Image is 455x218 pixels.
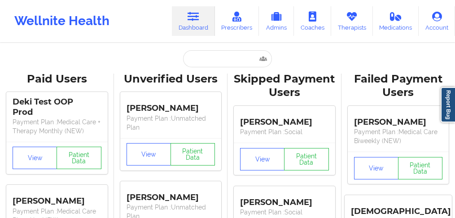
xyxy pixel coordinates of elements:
[240,110,329,127] div: [PERSON_NAME]
[240,148,284,170] button: View
[120,72,222,86] div: Unverified Users
[240,191,329,208] div: [PERSON_NAME]
[398,157,442,179] button: Patient Data
[13,190,101,207] div: [PERSON_NAME]
[172,6,215,36] a: Dashboard
[284,148,328,170] button: Patient Data
[354,110,443,127] div: [PERSON_NAME]
[127,114,215,132] p: Payment Plan : Unmatched Plan
[441,87,455,122] a: Report Bug
[373,6,419,36] a: Medications
[171,143,215,166] button: Patient Data
[354,157,398,179] button: View
[294,6,331,36] a: Coaches
[240,127,329,136] p: Payment Plan : Social
[13,118,101,135] p: Payment Plan : Medical Care + Therapy Monthly (NEW)
[240,208,329,217] p: Payment Plan : Social
[6,72,108,86] div: Paid Users
[259,6,294,36] a: Admins
[348,72,449,100] div: Failed Payment Users
[13,147,57,169] button: View
[57,147,101,169] button: Patient Data
[127,143,171,166] button: View
[127,186,215,203] div: [PERSON_NAME]
[354,127,443,145] p: Payment Plan : Medical Care Biweekly (NEW)
[234,72,335,100] div: Skipped Payment Users
[215,6,259,36] a: Prescribers
[13,97,101,118] div: Deki Test OOP Prod
[127,97,215,114] div: [PERSON_NAME]
[331,6,373,36] a: Therapists
[419,6,455,36] a: Account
